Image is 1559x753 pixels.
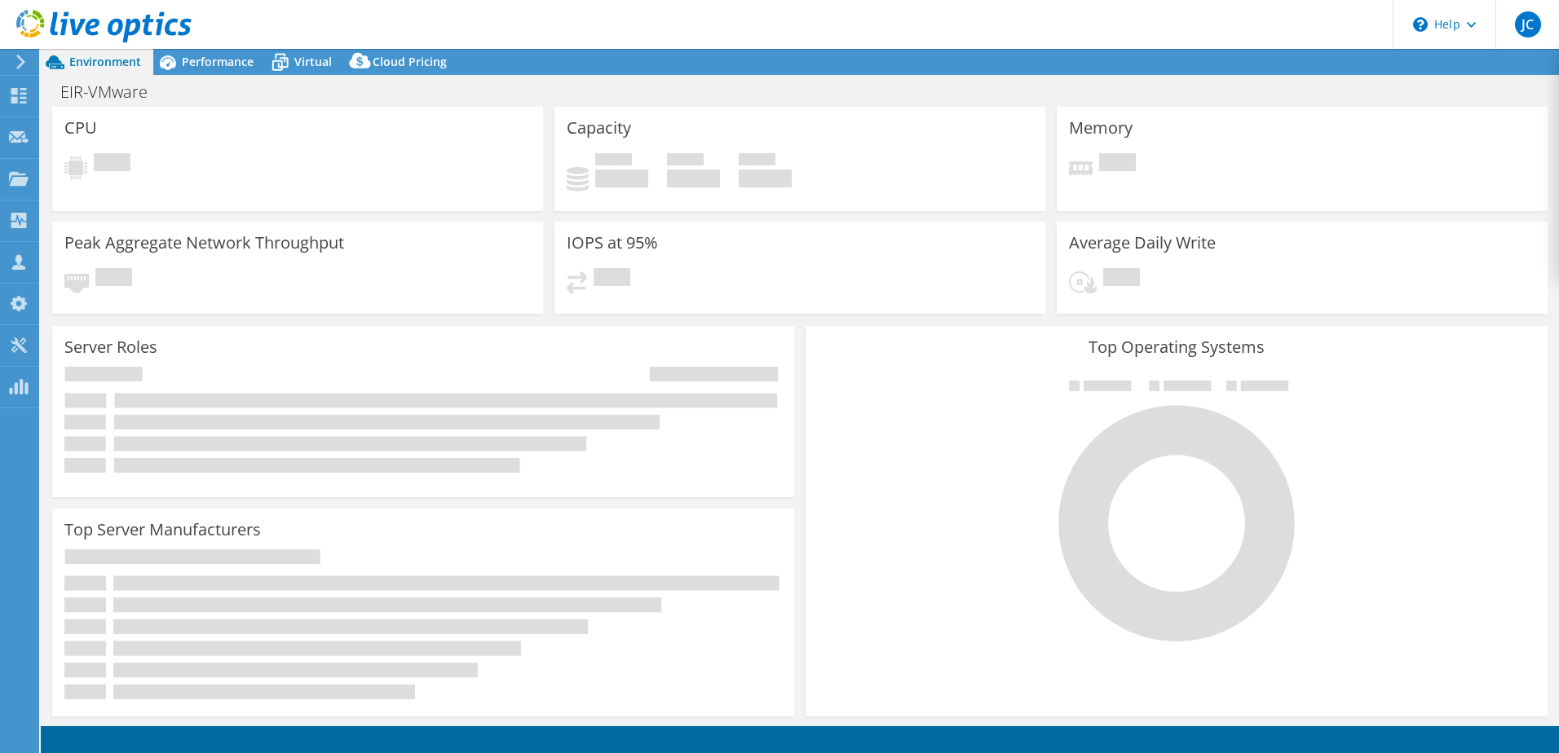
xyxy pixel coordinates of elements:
h3: Top Operating Systems [818,338,1535,356]
h4: 0 GiB [667,170,720,187]
h3: CPU [64,119,97,137]
span: Pending [594,268,630,290]
span: Used [595,153,632,170]
span: Virtual [294,54,332,69]
span: Cloud Pricing [373,54,447,69]
svg: \n [1413,17,1428,32]
h3: Server Roles [64,338,157,356]
span: JC [1515,11,1541,37]
h4: 0 GiB [739,170,792,187]
span: Pending [95,268,132,290]
h3: Average Daily Write [1069,234,1216,252]
h3: Memory [1069,119,1133,137]
h1: EIR-VMware [53,83,173,101]
h3: Top Server Manufacturers [64,521,261,539]
h3: IOPS at 95% [567,234,658,252]
span: Pending [1099,153,1136,175]
span: Environment [69,54,141,69]
span: Free [667,153,704,170]
h3: Capacity [567,119,631,137]
span: Performance [182,54,254,69]
h3: Peak Aggregate Network Throughput [64,234,344,252]
span: Pending [94,153,130,175]
span: Total [739,153,775,170]
span: Pending [1103,268,1140,290]
h4: 0 GiB [595,170,648,187]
